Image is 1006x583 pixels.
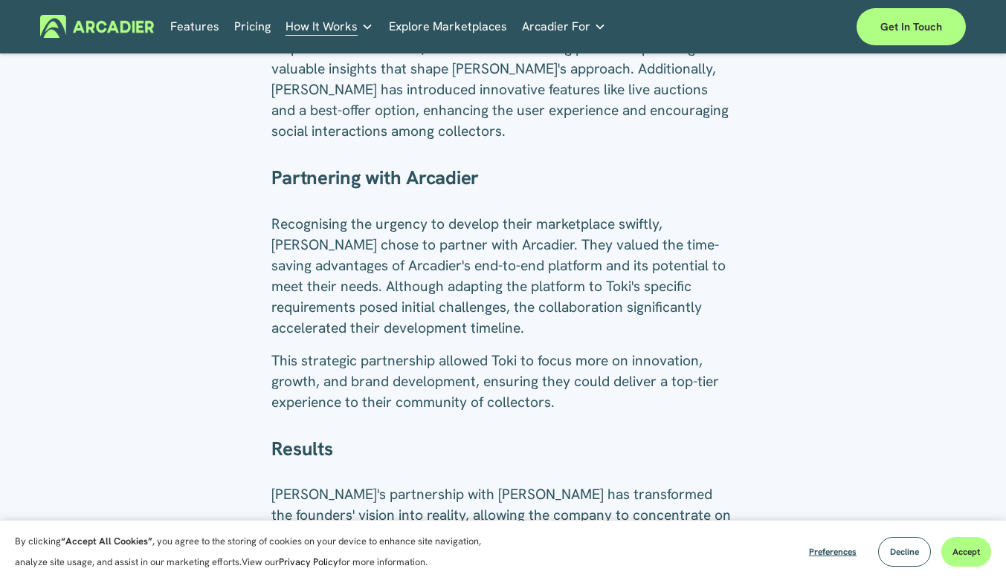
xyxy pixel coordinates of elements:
[890,546,919,558] span: Decline
[234,15,271,38] a: Pricing
[286,15,373,38] a: folder dropdown
[15,531,498,573] p: By clicking , you agree to the storing of cookies on your device to enhance site navigation, anal...
[271,165,479,190] strong: Partnering with Arcadier
[279,556,338,568] a: Privacy Policy
[271,215,729,337] span: Recognising the urgency to develop their marketplace swiftly, [PERSON_NAME] chose to partner with...
[271,436,332,461] strong: Results
[286,16,358,37] span: How It Works
[389,15,507,38] a: Explore Marketplaces
[522,15,606,38] a: folder dropdown
[40,15,154,38] img: Arcadier
[932,512,1006,583] div: Widget de chat
[857,8,966,45] a: Get in touch
[61,535,152,547] strong: “Accept All Cookies”
[878,537,931,567] button: Decline
[809,546,857,558] span: Preferences
[798,537,868,567] button: Preferences
[522,16,590,37] span: Arcadier For
[932,512,1006,583] iframe: Chat Widget
[271,351,723,411] span: This strategic partnership allowed Toki to focus more on innovation, growth, and brand developmen...
[170,15,219,38] a: Features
